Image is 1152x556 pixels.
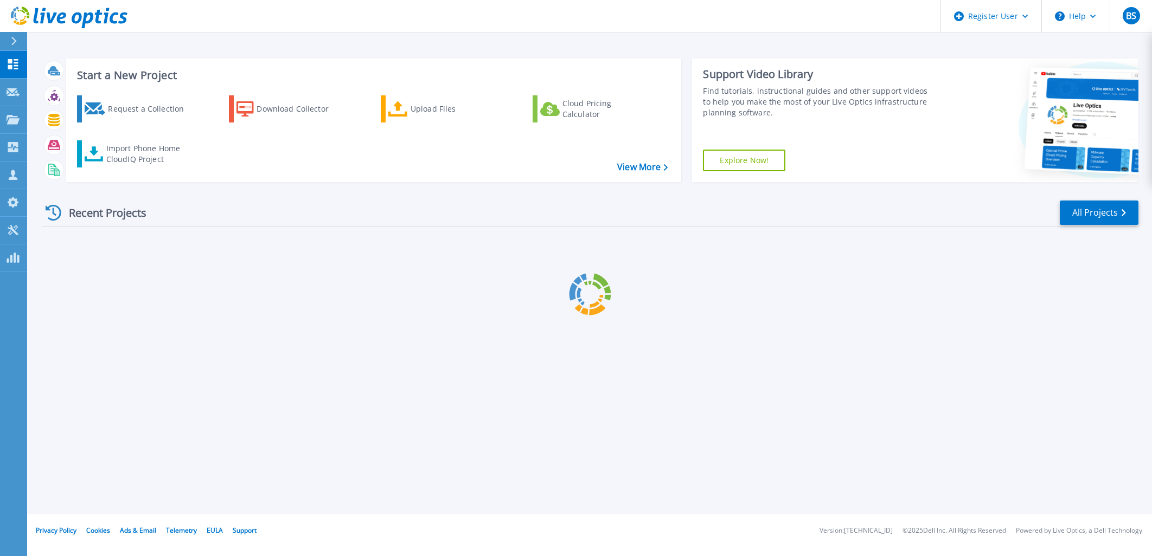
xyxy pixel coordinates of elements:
[77,69,668,81] h3: Start a New Project
[106,143,191,165] div: Import Phone Home CloudIQ Project
[903,527,1006,534] li: © 2025 Dell Inc. All Rights Reserved
[1126,11,1136,20] span: BS
[166,526,197,535] a: Telemetry
[411,98,497,120] div: Upload Files
[257,98,343,120] div: Download Collector
[77,95,198,122] a: Request a Collection
[617,162,668,172] a: View More
[703,150,785,171] a: Explore Now!
[36,526,76,535] a: Privacy Policy
[1016,527,1142,534] li: Powered by Live Optics, a Dell Technology
[562,98,649,120] div: Cloud Pricing Calculator
[108,98,195,120] div: Request a Collection
[42,199,161,226] div: Recent Projects
[381,95,502,122] a: Upload Files
[703,86,932,118] div: Find tutorials, instructional guides and other support videos to help you make the most of your L...
[229,95,350,122] a: Download Collector
[207,526,223,535] a: EULA
[820,527,893,534] li: Version: [TECHNICAL_ID]
[703,67,932,81] div: Support Video Library
[533,95,654,122] a: Cloud Pricing Calculator
[86,526,110,535] a: Cookies
[120,526,156,535] a: Ads & Email
[233,526,257,535] a: Support
[1060,201,1138,225] a: All Projects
